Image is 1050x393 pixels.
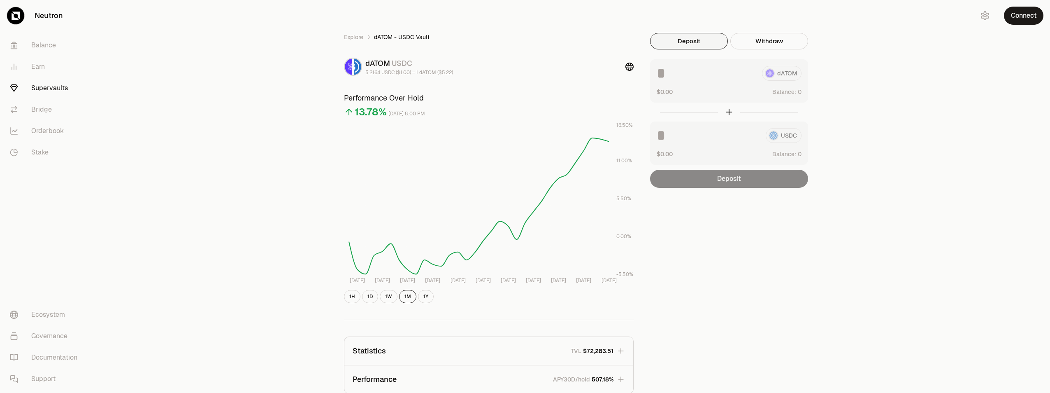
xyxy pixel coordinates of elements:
p: APY30D/hold [553,375,590,384]
img: dATOM Logo [345,58,352,75]
button: StatisticsTVL$72,283.51 [344,337,633,365]
button: 1W [380,290,397,303]
button: 1M [399,290,416,303]
span: USDC [392,58,412,68]
tspan: [DATE] [350,277,365,284]
button: 1Y [418,290,434,303]
div: 13.78% [355,105,387,119]
tspan: [DATE] [551,277,566,284]
button: $0.00 [657,150,673,158]
tspan: 16.50% [616,122,633,129]
a: Explore [344,33,363,41]
a: Support [3,368,89,390]
tspan: 0.00% [616,233,631,240]
span: Balance: [772,88,796,96]
button: Connect [1004,7,1043,25]
tspan: 5.50% [616,195,631,202]
div: dATOM [365,58,453,69]
h3: Performance Over Hold [344,92,634,104]
p: Performance [353,374,397,385]
a: Earn [3,56,89,77]
tspan: [DATE] [476,277,491,284]
p: TVL [571,347,581,355]
span: 507.18% [592,375,613,384]
a: Balance [3,35,89,56]
tspan: 11.00% [616,157,632,164]
tspan: [DATE] [451,277,466,284]
button: $0.00 [657,87,673,96]
p: Statistics [353,345,386,357]
tspan: [DATE] [425,277,440,284]
tspan: [DATE] [375,277,390,284]
span: dATOM - USDC Vault [374,33,430,41]
tspan: [DATE] [501,277,516,284]
a: Supervaults [3,77,89,99]
a: Governance [3,325,89,347]
img: USDC Logo [354,58,361,75]
span: $72,283.51 [583,347,613,355]
tspan: [DATE] [602,277,617,284]
a: Bridge [3,99,89,120]
tspan: [DATE] [526,277,541,284]
button: 1D [362,290,378,303]
a: Stake [3,142,89,163]
tspan: [DATE] [576,277,591,284]
button: Deposit [650,33,728,49]
nav: breadcrumb [344,33,634,41]
a: Ecosystem [3,304,89,325]
a: Orderbook [3,120,89,142]
a: Documentation [3,347,89,368]
div: [DATE] 8:00 PM [388,109,425,119]
button: Withdraw [730,33,808,49]
div: 5.2164 USDC ($1.00) = 1 dATOM ($5.22) [365,69,453,76]
tspan: -5.50% [616,271,633,278]
span: Balance: [772,150,796,158]
tspan: [DATE] [400,277,415,284]
button: 1H [344,290,360,303]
